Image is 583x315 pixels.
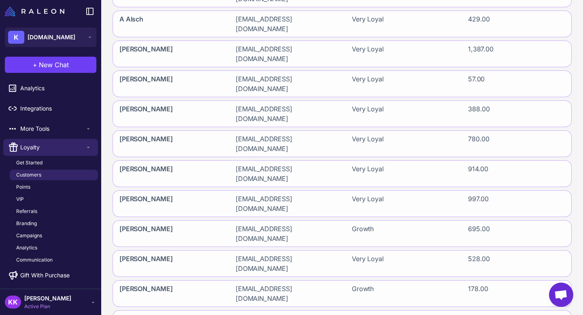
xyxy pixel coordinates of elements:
[236,74,332,94] span: [EMAIL_ADDRESS][DOMAIN_NAME]
[236,194,332,213] span: [EMAIL_ADDRESS][DOMAIN_NAME]
[16,220,37,227] span: Branding
[119,104,173,123] span: [PERSON_NAME]
[119,224,173,243] span: [PERSON_NAME]
[28,33,75,42] span: [DOMAIN_NAME]
[10,243,98,253] a: Analytics
[468,164,488,183] span: 914.00
[113,160,572,187] div: [PERSON_NAME][EMAIL_ADDRESS][DOMAIN_NAME]Very Loyal914.00
[549,283,573,307] a: Open chat
[236,104,332,123] span: [EMAIL_ADDRESS][DOMAIN_NAME]
[468,224,490,243] span: 695.00
[5,57,96,73] button: +New Chat
[119,134,173,153] span: [PERSON_NAME]
[20,124,85,133] span: More Tools
[113,11,572,37] div: A Alsch[EMAIL_ADDRESS][DOMAIN_NAME]Very Loyal429.00
[16,171,41,179] span: Customers
[5,296,21,309] div: KK
[16,196,24,203] span: VIP
[10,230,98,241] a: Campaigns
[16,232,42,239] span: Campaigns
[468,134,489,153] span: 780.00
[113,220,572,247] div: [PERSON_NAME][EMAIL_ADDRESS][DOMAIN_NAME]Growth695.00
[236,14,332,34] span: [EMAIL_ADDRESS][DOMAIN_NAME]
[468,284,488,303] span: 178.00
[3,267,98,284] a: Gift With Purchase
[352,74,383,94] span: Very Loyal
[236,134,332,153] span: [EMAIL_ADDRESS][DOMAIN_NAME]
[352,44,383,64] span: Very Loyal
[113,100,572,127] div: [PERSON_NAME][EMAIL_ADDRESS][DOMAIN_NAME]Very Loyal388.00
[236,44,332,64] span: [EMAIL_ADDRESS][DOMAIN_NAME]
[113,280,572,307] div: [PERSON_NAME][EMAIL_ADDRESS][DOMAIN_NAME]Growth178.00
[16,159,43,166] span: Get Started
[236,284,332,303] span: [EMAIL_ADDRESS][DOMAIN_NAME]
[16,256,53,264] span: Communication
[352,164,383,183] span: Very Loyal
[119,14,143,34] span: A Alsch
[39,60,69,70] span: New Chat
[10,182,98,192] a: Points
[24,294,71,303] span: [PERSON_NAME]
[20,143,85,152] span: Loyalty
[468,14,490,34] span: 429.00
[24,303,71,310] span: Active Plan
[119,74,173,94] span: [PERSON_NAME]
[119,284,173,303] span: [PERSON_NAME]
[20,271,70,280] span: Gift With Purchase
[468,254,490,273] span: 528.00
[352,284,374,303] span: Growth
[119,164,173,183] span: [PERSON_NAME]
[352,14,383,34] span: Very Loyal
[119,44,173,64] span: [PERSON_NAME]
[236,164,332,183] span: [EMAIL_ADDRESS][DOMAIN_NAME]
[352,134,383,153] span: Very Loyal
[113,40,572,67] div: [PERSON_NAME][EMAIL_ADDRESS][DOMAIN_NAME]Very Loyal1,387.00
[10,255,98,265] a: Communication
[10,194,98,204] a: VIP
[3,80,98,97] a: Analytics
[113,190,572,217] div: [PERSON_NAME][EMAIL_ADDRESS][DOMAIN_NAME]Very Loyal997.00
[33,60,37,70] span: +
[468,74,485,94] span: 57.00
[468,194,489,213] span: 997.00
[8,31,24,44] div: K
[10,170,98,180] a: Customers
[468,44,494,64] span: 1,387.00
[113,70,572,97] div: [PERSON_NAME][EMAIL_ADDRESS][DOMAIN_NAME]Very Loyal57.00
[119,194,173,213] span: [PERSON_NAME]
[10,157,98,168] a: Get Started
[20,104,91,113] span: Integrations
[352,194,383,213] span: Very Loyal
[3,100,98,117] a: Integrations
[236,224,332,243] span: [EMAIL_ADDRESS][DOMAIN_NAME]
[352,104,383,123] span: Very Loyal
[468,104,490,123] span: 388.00
[16,183,30,191] span: Points
[20,84,91,93] span: Analytics
[113,250,572,277] div: [PERSON_NAME][EMAIL_ADDRESS][DOMAIN_NAME]Very Loyal528.00
[10,218,98,229] a: Branding
[113,130,572,157] div: [PERSON_NAME][EMAIL_ADDRESS][DOMAIN_NAME]Very Loyal780.00
[352,224,374,243] span: Growth
[5,6,64,16] img: Raleon Logo
[236,254,332,273] span: [EMAIL_ADDRESS][DOMAIN_NAME]
[352,254,383,273] span: Very Loyal
[119,254,173,273] span: [PERSON_NAME]
[10,206,98,217] a: Referrals
[16,244,37,251] span: Analytics
[16,208,37,215] span: Referrals
[5,28,96,47] button: K[DOMAIN_NAME]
